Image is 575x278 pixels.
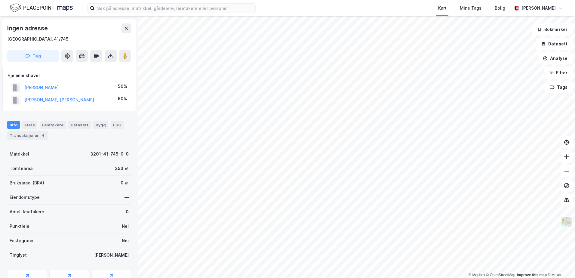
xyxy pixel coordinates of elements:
[438,5,447,12] div: Kart
[126,208,129,215] div: 0
[90,150,129,158] div: 3201-41-745-0-0
[10,3,73,13] img: logo.f888ab2527a4732fd821a326f86c7f29.svg
[10,194,40,201] div: Eiendomstype
[10,223,29,230] div: Punktleie
[10,179,44,187] div: Bruksareal (BRA)
[460,5,481,12] div: Mine Tags
[7,36,69,43] div: [GEOGRAPHIC_DATA], 41/745
[40,132,46,138] div: 4
[521,5,556,12] div: [PERSON_NAME]
[122,237,129,244] div: Nei
[7,121,20,129] div: Info
[10,252,27,259] div: Tinglyst
[486,273,515,277] a: OpenStreetMap
[10,237,33,244] div: Festegrunn
[545,249,575,278] iframe: Chat Widget
[118,95,127,102] div: 50%
[10,150,29,158] div: Matrikkel
[544,67,573,79] button: Filter
[10,165,34,172] div: Tomteareal
[545,249,575,278] div: Kontrollprogram for chat
[40,121,66,129] div: Leietakere
[495,5,505,12] div: Bolig
[10,208,44,215] div: Antall leietakere
[532,23,573,36] button: Bokmerker
[118,83,127,90] div: 50%
[8,72,131,79] div: Hjemmelshaver
[469,273,485,277] a: Mapbox
[115,165,129,172] div: 353 ㎡
[94,252,129,259] div: [PERSON_NAME]
[538,52,573,64] button: Analyse
[517,273,547,277] a: Improve this map
[7,131,48,140] div: Transaksjoner
[111,121,124,129] div: ESG
[561,216,572,227] img: Z
[545,81,573,93] button: Tags
[536,38,573,50] button: Datasett
[22,121,37,129] div: Eiere
[121,179,129,187] div: 0 ㎡
[93,121,108,129] div: Bygg
[95,4,255,13] input: Søk på adresse, matrikkel, gårdeiere, leietakere eller personer
[68,121,91,129] div: Datasett
[7,50,59,62] button: Tag
[7,23,49,33] div: Ingen adresse
[122,223,129,230] div: Nei
[125,194,129,201] div: —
